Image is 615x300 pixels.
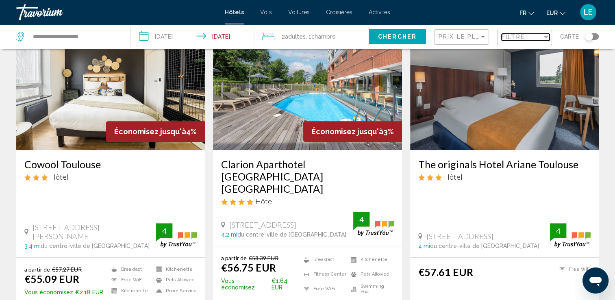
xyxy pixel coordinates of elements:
span: 2 [282,31,306,42]
a: Voitures [288,9,310,15]
span: du centre-ville de [GEOGRAPHIC_DATA] [430,243,539,249]
div: 3 star Hotel [24,172,197,181]
span: a partir de [24,266,50,273]
span: 4 mi [418,243,430,249]
li: Breakfast [107,266,152,273]
span: [STREET_ADDRESS] [426,232,493,241]
li: Free WiFi [300,284,347,294]
span: Vous économisez [221,278,269,291]
div: 3% [303,121,402,142]
button: Chercher [369,29,426,44]
span: [STREET_ADDRESS] [229,220,296,229]
span: Adultes [285,33,306,40]
img: trustyou-badge.svg [550,223,591,247]
span: EUR [546,10,558,16]
li: Pets Allowed [152,276,197,283]
p: €2.18 EUR [24,289,103,296]
span: LE [584,8,593,16]
div: 4 [550,226,566,236]
del: €57.27 EUR [52,266,82,273]
a: Travorium [16,4,217,20]
a: Clarion Aparthotel [GEOGRAPHIC_DATA] [GEOGRAPHIC_DATA] [221,158,393,195]
a: Cowool Toulouse [24,158,197,170]
img: trustyou-badge.svg [156,223,197,247]
li: Room Service [152,287,197,294]
li: Free WiFi [555,266,591,273]
li: Kitchenette [107,287,152,294]
div: 4 [353,215,369,224]
span: Hôtel [444,172,463,181]
span: Hôtel [50,172,69,181]
div: 3 star Hotel [418,172,591,181]
li: Breakfast [300,254,347,265]
div: 4% [106,121,205,142]
li: Swimming Pool [347,284,394,294]
ins: €57.61 EUR [418,266,473,278]
a: Croisières [326,9,352,15]
li: Kitchenette [152,266,197,273]
span: Prix le plus bas [439,33,502,40]
span: 4.2 mi [221,231,237,238]
span: Hôtel [255,197,274,206]
iframe: Bouton de lancement de la fenêtre de messagerie [582,267,608,293]
button: User Menu [578,4,599,21]
span: Carte [560,31,579,42]
p: €1.64 EUR [221,278,300,291]
span: 3.4 mi [24,243,41,249]
li: Fitness Center [300,269,347,280]
span: Chercher [378,34,417,40]
del: €58.39 EUR [249,254,278,261]
div: 4 [156,226,172,236]
mat-select: Sort by [439,34,487,41]
span: fr [519,10,526,16]
button: Toggle map [579,33,599,40]
button: Travelers: 2 adults, 0 children [254,24,369,49]
button: Filter [497,29,552,46]
img: Hotel image [213,20,402,150]
a: The originals Hotel Ariane Toulouse [418,158,591,170]
span: Économisez jusqu'à [311,127,383,136]
span: [STREET_ADDRESS][PERSON_NAME] [33,223,156,241]
img: Hotel image [410,20,599,150]
span: du centre-ville de [GEOGRAPHIC_DATA] [237,231,346,238]
span: , 1 [306,31,336,42]
a: Activités [369,9,390,15]
span: Chambre [311,33,336,40]
li: Kitchenette [347,254,394,265]
li: Pets Allowed [347,269,394,280]
li: Free WiFi [107,276,152,283]
span: Vous économisez [24,289,73,296]
span: Filtre [502,34,525,40]
button: Change currency [546,7,565,19]
button: Change language [519,7,534,19]
span: du centre-ville de [GEOGRAPHIC_DATA] [41,243,150,249]
img: Hotel image [16,20,205,150]
div: 4 star Hotel [221,197,393,206]
span: Économisez jusqu'à [114,127,186,136]
span: a partir de [221,254,247,261]
ins: €55.09 EUR [24,273,79,285]
ins: €56.75 EUR [221,261,276,274]
button: Check-in date: Aug 30, 2025 Check-out date: Aug 31, 2025 [131,24,254,49]
img: trustyou-badge.svg [353,212,394,236]
a: Vols [260,9,272,15]
a: Hôtels [225,9,244,15]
